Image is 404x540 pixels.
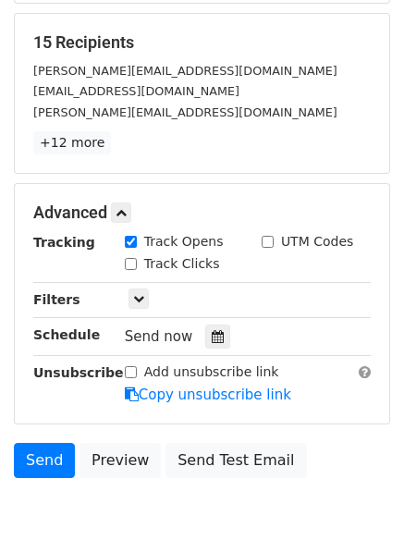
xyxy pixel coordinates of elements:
a: Copy unsubscribe link [125,387,291,403]
small: [PERSON_NAME][EMAIL_ADDRESS][DOMAIN_NAME] [33,105,337,119]
label: Track Clicks [144,254,220,274]
h5: Advanced [33,202,371,223]
small: [PERSON_NAME][EMAIL_ADDRESS][DOMAIN_NAME] [33,64,337,78]
strong: Tracking [33,235,95,250]
label: UTM Codes [281,232,353,252]
strong: Unsubscribe [33,365,124,380]
a: Send Test Email [165,443,306,478]
h5: 15 Recipients [33,32,371,53]
strong: Filters [33,292,80,307]
label: Track Opens [144,232,224,252]
iframe: Chat Widget [312,451,404,540]
a: Preview [80,443,161,478]
strong: Schedule [33,327,100,342]
a: Send [14,443,75,478]
label: Add unsubscribe link [144,362,279,382]
small: [EMAIL_ADDRESS][DOMAIN_NAME] [33,84,239,98]
span: Send now [125,328,193,345]
a: +12 more [33,131,111,154]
